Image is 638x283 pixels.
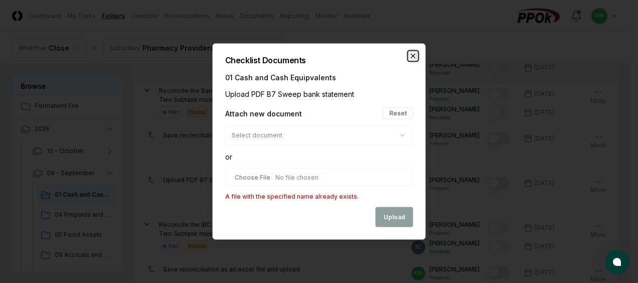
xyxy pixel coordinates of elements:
button: Reset [383,107,413,119]
p: A file with the specified name already exists. [225,192,413,201]
div: Attach new document [225,108,302,118]
div: 01 Cash and Cash Equipvalents [225,72,413,83]
h2: Checklist Documents [225,56,413,64]
div: or [225,152,413,162]
div: Upload PDF B7 Sweep bank statement [225,89,413,99]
